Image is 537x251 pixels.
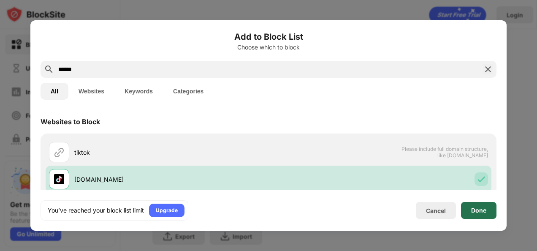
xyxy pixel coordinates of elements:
div: Websites to Block [41,117,100,126]
img: favicons [54,174,64,184]
div: Choose which to block [41,44,496,51]
h6: Add to Block List [41,30,496,43]
button: Websites [68,83,114,100]
div: Cancel [426,207,446,214]
span: Please include full domain structure, like [DOMAIN_NAME] [401,146,488,158]
div: [DOMAIN_NAME] [74,175,268,184]
img: search-close [483,64,493,74]
div: Done [471,207,486,214]
img: search.svg [44,64,54,74]
div: You’ve reached your block list limit [48,206,144,215]
button: Keywords [114,83,163,100]
div: tiktok [74,148,268,157]
button: All [41,83,68,100]
button: Categories [163,83,214,100]
img: url.svg [54,147,64,157]
div: Upgrade [156,206,178,215]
